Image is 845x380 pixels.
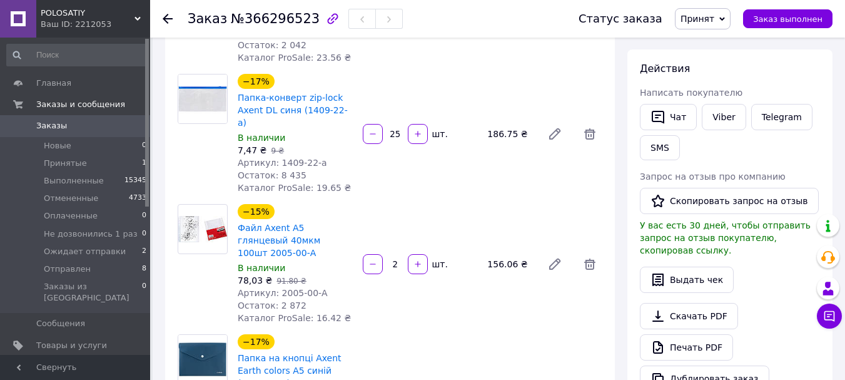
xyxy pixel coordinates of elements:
span: Остаток: 2 042 [238,40,306,50]
span: Главная [36,78,71,89]
span: 0 [142,229,146,240]
div: 186.75 ₴ [482,125,537,143]
span: У вас есть 30 дней, чтобы отправить запрос на отзыв покупателю, скопировав ссылку. [640,220,811,255]
span: Действия [640,63,690,74]
span: Каталог ProSale: 16.42 ₴ [238,313,351,323]
span: Оплаченные [44,210,98,222]
a: Viber [702,104,746,130]
span: Заказ выполнен [753,14,822,24]
span: Ожидает отправки [44,246,126,257]
span: Артикул: 2005-00-A [238,288,328,298]
span: Заказ [188,11,227,26]
a: Файл Axent А5 глянцевый 40мкм 100шт 2005-00-А [238,223,320,258]
span: 7,47 ₴ [238,145,266,155]
span: В наличии [238,263,285,273]
div: Статус заказа [579,13,662,25]
a: Telegram [751,104,812,130]
div: −17% [238,334,275,349]
span: Товары и услуги [36,340,107,351]
span: Выполненные [44,175,104,187]
button: Выдать чек [640,267,734,293]
span: 1 [142,158,146,169]
span: В наличии [238,133,285,143]
span: Принят [681,14,714,24]
button: Чат [640,104,697,130]
div: −15% [238,204,275,219]
span: №366296523 [231,11,320,26]
span: 9 ₴ [271,146,284,155]
div: −17% [238,74,275,89]
input: Поиск [6,44,148,66]
button: Заказ выполнен [743,9,832,28]
div: шт. [429,258,449,270]
span: Артикул: 1409-22-a [238,158,327,168]
span: POLOSATIY [41,8,134,19]
span: Удалить [577,252,602,277]
a: Редактировать [542,121,567,146]
span: 0 [142,210,146,222]
div: 156.06 ₴ [482,255,537,273]
span: Удалить [577,121,602,146]
a: Редактировать [542,252,567,277]
button: Чат с покупателем [817,304,842,329]
span: Не дозвонились 1 раз [44,229,138,240]
a: Печать PDF [640,334,733,361]
span: Остаток: 8 435 [238,170,306,180]
span: 8 [142,264,146,275]
span: Написать покупателю [640,88,742,98]
span: Запрос на отзыв про компанию [640,172,786,182]
span: Остаток: 2 872 [238,300,306,311]
div: Ваш ID: 2212053 [41,19,150,30]
div: Вернуться назад [163,13,173,25]
img: Папка-конверт zip-lock Axent DL синя (1409-22-a) [178,74,227,123]
span: Каталог ProSale: 23.56 ₴ [238,53,351,63]
button: SMS [640,135,680,160]
img: Файл Axent А5 глянцевый 40мкм 100шт 2005-00-А [178,216,227,242]
span: Отправлен [44,264,91,275]
span: Заказы и сообщения [36,99,125,110]
span: 78,03 ₴ [238,275,272,285]
span: 0 [142,281,146,304]
button: Скопировать запрос на отзыв [640,188,819,214]
span: Отмененные [44,193,98,204]
span: Заказы [36,120,67,131]
span: 2 [142,246,146,257]
span: 91.80 ₴ [276,277,306,285]
div: шт. [429,128,449,140]
span: Каталог ProSale: 19.65 ₴ [238,183,351,193]
span: Заказы из [GEOGRAPHIC_DATA] [44,281,142,304]
span: 4733 [129,193,146,204]
span: Сообщения [36,318,85,329]
a: Папка-конверт zip-lock Axent DL синя (1409-22-a) [238,93,348,128]
span: Новые [44,140,71,151]
span: 15345 [124,175,146,187]
a: Скачать PDF [640,303,738,329]
span: Принятые [44,158,87,169]
span: 0 [142,140,146,151]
